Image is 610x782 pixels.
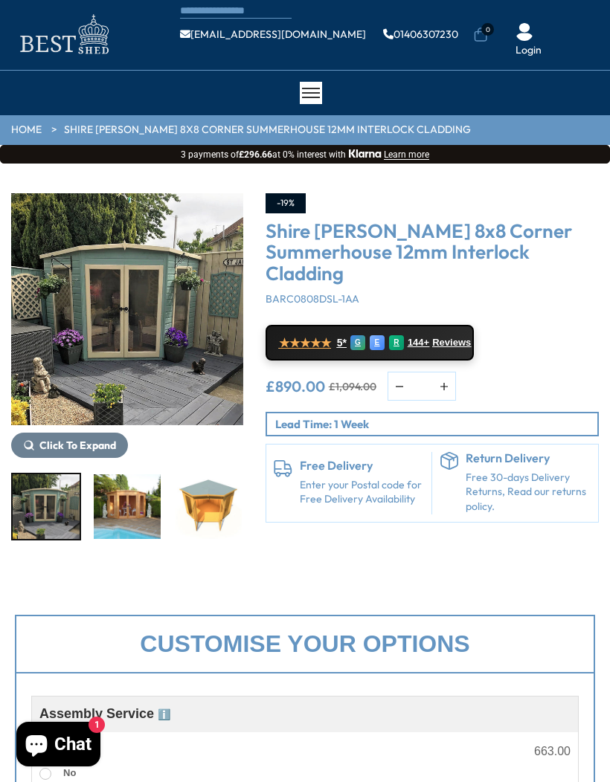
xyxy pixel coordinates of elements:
div: R [389,335,404,350]
p: Free 30-days Delivery Returns, Read our returns policy. [466,471,591,514]
a: Shire [PERSON_NAME] 8x8 Corner Summerhouse 12mm Interlock Cladding [64,123,471,138]
span: Assembly Service [39,706,170,721]
div: -19% [266,193,306,213]
h6: Free Delivery [300,459,425,473]
div: 663.00 [534,746,571,757]
img: logo [11,10,115,59]
div: 10 / 14 [92,473,162,540]
span: 0 [481,23,494,36]
div: 9 / 14 [11,473,81,540]
span: No [63,767,76,778]
img: Barclay8x8_8_1bf0e6e8-d32c-461b-80e7-722ea58caaaa_200x200.jpg [13,474,80,539]
h3: Shire [PERSON_NAME] 8x8 Corner Summerhouse 12mm Interlock Cladding [266,221,599,285]
inbox-online-store-chat: Shopify online store chat [12,722,105,770]
img: User Icon [516,23,533,41]
img: Barclay8x8_e2b85b8e-7f99-49af-a209-63224fbf45be_200x200.jpg [94,474,161,539]
span: 144+ [408,337,429,349]
div: 9 / 14 [11,193,243,458]
del: £1,094.00 [329,381,376,392]
div: E [370,335,385,350]
p: Lead Time: 1 Week [275,416,597,432]
div: Customise your options [15,615,595,673]
a: ★★★★★ 5* G E R 144+ Reviews [266,325,474,361]
button: Click To Expand [11,433,128,458]
span: ★★★★★ [279,336,331,350]
div: 11 / 14 [173,473,243,540]
ins: £890.00 [266,379,325,394]
a: 01406307230 [383,29,458,39]
div: G [350,335,365,350]
a: HOME [11,123,42,138]
h6: Return Delivery [466,452,591,465]
a: Login [516,43,542,58]
img: 8x8Barlcay000HIGH_dbd6d7ea-6acd-4a85-9a3b-2be6f2de7094_200x200.jpg [175,474,242,539]
span: Reviews [432,337,471,349]
span: BARC0808DSL-1AA [266,292,359,306]
img: Shire Barclay 8x8 Corner Summerhouse 12mm Interlock Cladding - Best Shed [11,193,243,425]
a: [EMAIL_ADDRESS][DOMAIN_NAME] [180,29,366,39]
span: Click To Expand [39,439,116,452]
span: ℹ️ [158,708,170,720]
a: Enter your Postal code for Free Delivery Availability [300,478,425,507]
a: 0 [473,28,488,42]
